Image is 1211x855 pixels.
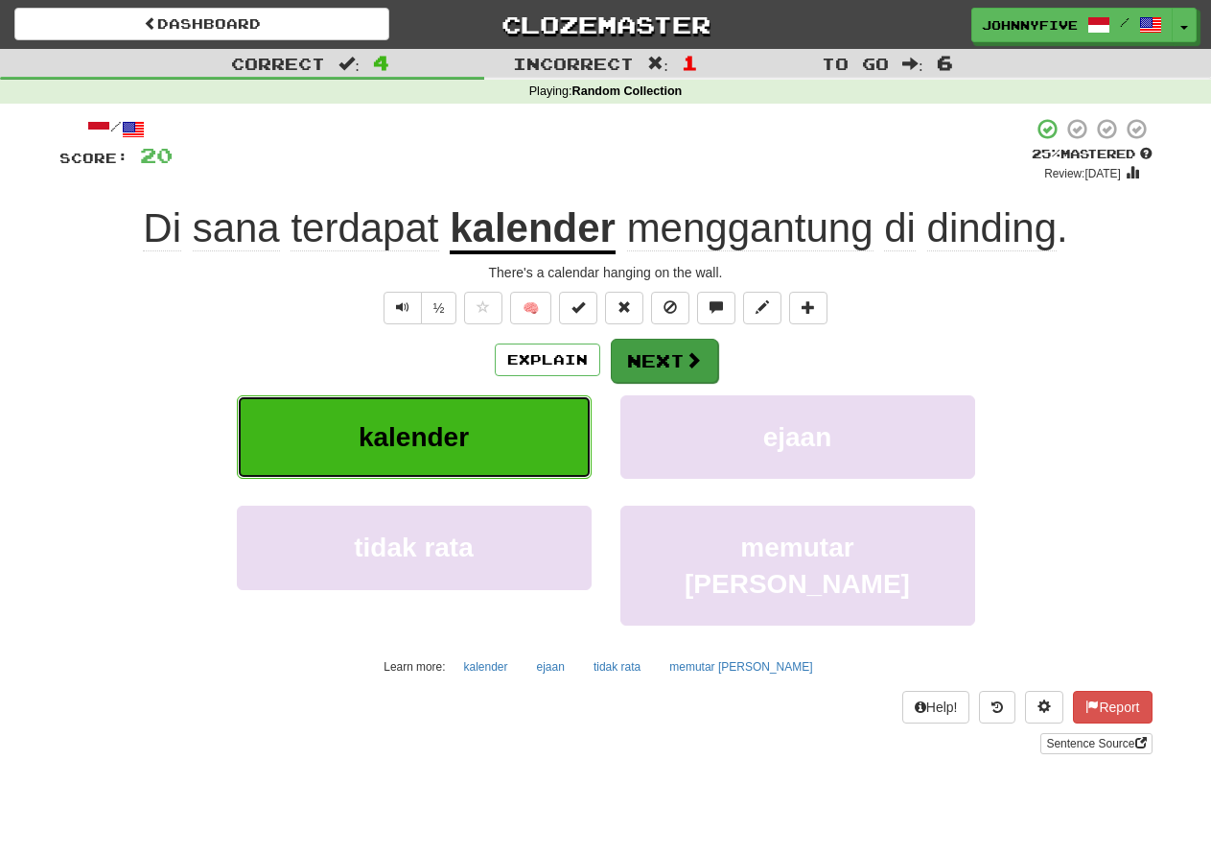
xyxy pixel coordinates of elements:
[237,395,592,479] button: kalender
[763,422,832,452] span: ejaan
[1040,733,1152,754] a: Sentence Source
[231,54,325,73] span: Correct
[373,51,389,74] span: 4
[611,339,718,383] button: Next
[651,292,689,324] button: Ignore sentence (alt+i)
[583,653,651,681] button: tidak rata
[464,292,502,324] button: Favorite sentence (alt+f)
[1032,146,1060,161] span: 25 %
[354,533,474,562] span: tidak rata
[620,506,975,626] button: memutar [PERSON_NAME]
[616,205,1068,251] span: .
[971,8,1173,42] a: JohnnyFive /
[605,292,643,324] button: Reset to 0% Mastered (alt+r)
[559,292,597,324] button: Set this sentence to 100% Mastered (alt+m)
[418,8,793,41] a: Clozemaster
[291,205,438,251] span: terdapat
[59,117,173,141] div: /
[902,56,923,72] span: :
[1073,691,1152,724] button: Report
[572,84,683,98] strong: Random Collection
[620,395,975,479] button: ejaan
[982,16,1078,34] span: JohnnyFive
[380,292,457,324] div: Text-to-speech controls
[450,205,616,254] u: kalender
[338,56,360,72] span: :
[822,54,889,73] span: To go
[384,660,445,674] small: Learn more:
[627,205,873,251] span: menggantung
[682,51,698,74] span: 1
[647,56,668,72] span: :
[513,54,634,73] span: Incorrect
[59,263,1153,282] div: There's a calendar hanging on the wall.
[526,653,575,681] button: ejaan
[510,292,551,324] button: 🧠
[1032,146,1153,163] div: Mastered
[237,506,592,589] button: tidak rata
[140,143,173,167] span: 20
[1044,167,1121,180] small: Review: [DATE]
[59,150,128,166] span: Score:
[697,292,735,324] button: Discuss sentence (alt+u)
[884,205,916,251] span: di
[384,292,422,324] button: Play sentence audio (ctl+space)
[453,653,518,681] button: kalender
[743,292,781,324] button: Edit sentence (alt+d)
[685,533,910,598] span: memutar [PERSON_NAME]
[927,205,1057,251] span: dinding
[421,292,457,324] button: ½
[359,422,469,452] span: kalender
[14,8,389,40] a: Dashboard
[193,205,280,251] span: sana
[979,691,1015,724] button: Round history (alt+y)
[937,51,953,74] span: 6
[902,691,970,724] button: Help!
[789,292,827,324] button: Add to collection (alt+a)
[659,653,823,681] button: memutar [PERSON_NAME]
[143,205,181,251] span: Di
[1120,15,1129,29] span: /
[495,344,600,376] button: Explain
